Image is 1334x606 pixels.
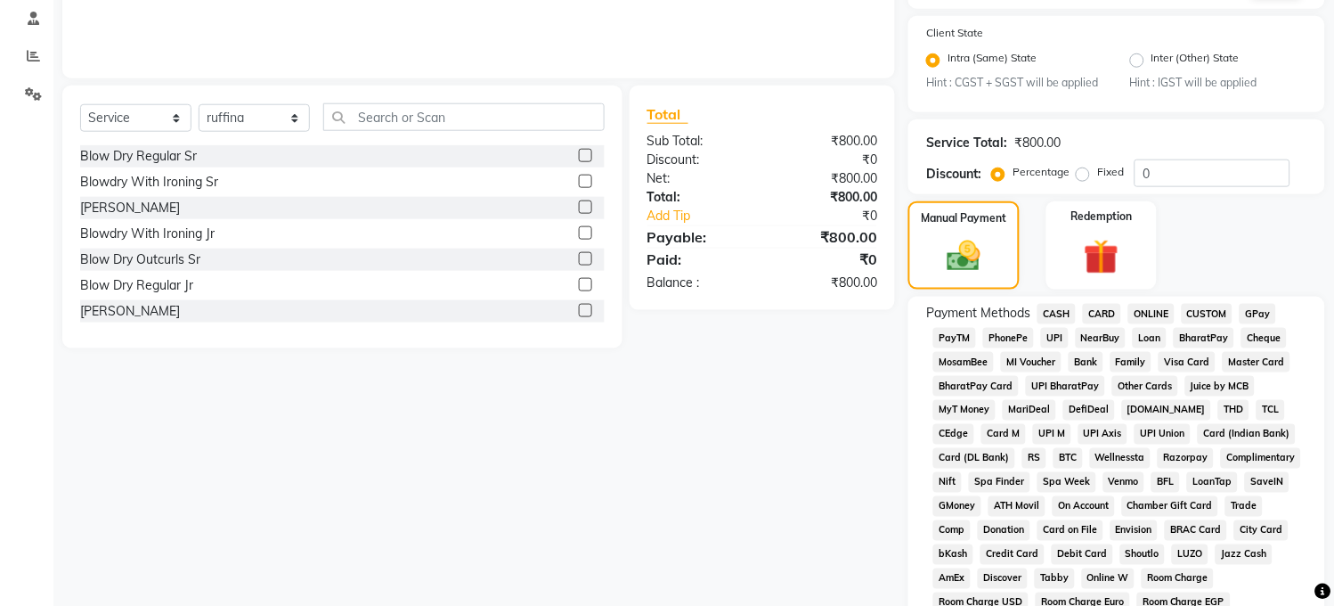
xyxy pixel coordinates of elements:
span: Discover [978,569,1028,589]
label: Percentage [1013,164,1070,180]
div: ₹800.00 [762,274,891,292]
div: Blow Dry Regular Sr [80,147,197,166]
div: ₹800.00 [762,226,891,248]
span: MosamBee [933,352,994,373]
span: Loan [1133,328,1167,348]
span: Venmo [1103,472,1145,493]
div: ₹800.00 [762,188,891,207]
span: Trade [1225,496,1263,517]
div: Blowdry With Ironing Sr [80,173,218,192]
span: UPI M [1033,424,1071,445]
span: Other Cards [1112,376,1178,397]
img: _cash.svg [937,237,990,275]
span: BharatPay Card [933,376,1019,397]
span: UPI BharatPay [1026,376,1105,397]
span: Juice by MCB [1185,376,1256,397]
img: _gift.svg [1073,235,1129,278]
span: Donation [978,520,1030,541]
span: Card M [981,424,1026,445]
span: Nift [933,472,962,493]
span: GMoney [933,496,981,517]
span: Payment Methods [926,304,1030,323]
span: Total [647,105,688,124]
span: UPI Axis [1078,424,1128,445]
span: ATH Movil [988,496,1045,517]
label: Manual Payment [922,210,1007,226]
span: Shoutlo [1120,545,1166,565]
span: Master Card [1223,352,1290,373]
span: MariDeal [1003,400,1056,421]
span: BRAC Card [1165,520,1227,541]
span: Card on File [1037,520,1103,541]
span: ONLINE [1128,304,1175,324]
span: MyT Money [933,400,996,421]
span: Wellnessta [1090,448,1151,469]
span: AmEx [933,569,971,589]
span: GPay [1240,304,1276,324]
div: ₹0 [762,151,891,169]
span: Jazz Cash [1216,545,1273,565]
span: CEdge [933,424,974,445]
span: Spa Finder [969,472,1030,493]
span: BTC [1053,448,1083,469]
div: Discount: [634,151,762,169]
div: ₹800.00 [762,132,891,151]
a: Add Tip [634,207,784,225]
span: Tabby [1035,569,1075,589]
div: Total: [634,188,762,207]
div: Discount: [926,165,981,184]
span: TCL [1257,400,1285,421]
div: Service Total: [926,134,1007,152]
span: On Account [1053,496,1115,517]
div: Paid: [634,249,762,270]
label: Client State [926,25,983,41]
div: [PERSON_NAME] [80,199,180,217]
div: ₹800.00 [1014,134,1061,152]
span: Chamber Gift Card [1122,496,1219,517]
span: Credit Card [980,545,1045,565]
span: Spa Week [1037,472,1096,493]
span: SaveIN [1245,472,1289,493]
div: [PERSON_NAME] [80,302,180,321]
div: ₹0 [784,207,891,225]
span: UPI [1041,328,1069,348]
span: [DOMAIN_NAME] [1122,400,1212,421]
span: bKash [933,545,973,565]
span: Bank [1069,352,1103,373]
span: Envision [1110,520,1159,541]
span: BFL [1151,472,1180,493]
span: LUZO [1172,545,1208,565]
div: ₹800.00 [762,169,891,188]
label: Fixed [1097,164,1124,180]
span: CUSTOM [1182,304,1233,324]
span: NearBuy [1076,328,1127,348]
span: Card (Indian Bank) [1198,424,1296,445]
span: PhonePe [983,328,1034,348]
span: Family [1110,352,1152,373]
label: Inter (Other) State [1151,50,1240,71]
span: DefiDeal [1063,400,1115,421]
small: Hint : IGST will be applied [1130,75,1307,91]
span: Visa Card [1159,352,1216,373]
span: PayTM [933,328,976,348]
div: Payable: [634,226,762,248]
div: Blowdry With Ironing Jr [80,225,215,243]
div: Blow Dry Outcurls Sr [80,250,200,269]
span: UPI Union [1135,424,1191,445]
div: Balance : [634,274,762,292]
span: Razorpay [1158,448,1214,469]
span: BharatPay [1174,328,1234,348]
span: Room Charge [1142,569,1214,589]
span: Complimentary [1221,448,1301,469]
div: ₹0 [762,249,891,270]
span: CASH [1037,304,1076,324]
div: Net: [634,169,762,188]
span: THD [1218,400,1249,421]
div: Sub Total: [634,132,762,151]
small: Hint : CGST + SGST will be applied [926,75,1103,91]
span: City Card [1234,520,1289,541]
span: RS [1022,448,1046,469]
input: Search or Scan [323,103,605,131]
span: Cheque [1241,328,1287,348]
span: Debit Card [1052,545,1113,565]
